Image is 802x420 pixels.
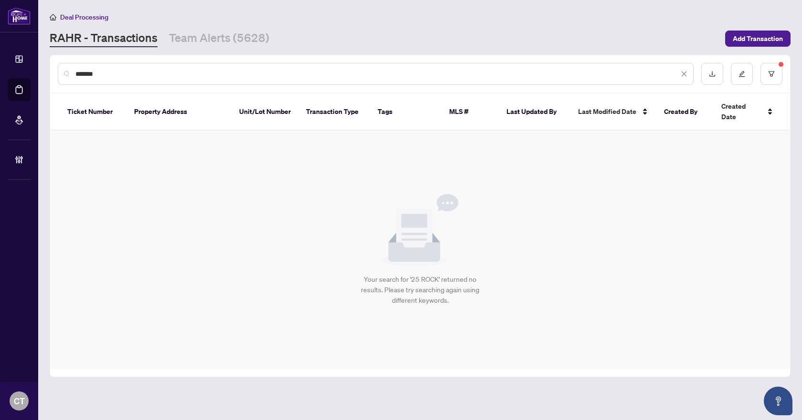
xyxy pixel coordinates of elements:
[14,394,25,408] span: CT
[739,71,745,77] span: edit
[60,93,127,131] th: Ticket Number
[60,13,108,21] span: Deal Processing
[725,31,791,47] button: Add Transaction
[50,14,56,20] span: home
[570,93,656,131] th: Last Modified Date
[298,93,370,131] th: Transaction Type
[127,93,232,131] th: Property Address
[382,194,458,266] img: Null State Icon
[578,106,636,117] span: Last Modified Date
[442,93,499,131] th: MLS #
[8,7,31,25] img: logo
[701,63,723,85] button: download
[50,30,158,47] a: RAHR - Transactions
[169,30,269,47] a: Team Alerts (5628)
[714,93,781,131] th: Created Date
[731,63,753,85] button: edit
[721,101,761,122] span: Created Date
[356,274,485,306] div: Your search for '25 ROCK' returned no results. Please try searching again using different keywords.
[499,93,570,131] th: Last Updated By
[768,71,775,77] span: filter
[709,71,716,77] span: download
[681,71,687,77] span: close
[764,387,792,415] button: Open asap
[656,93,714,131] th: Created By
[232,93,298,131] th: Unit/Lot Number
[370,93,442,131] th: Tags
[733,31,783,46] span: Add Transaction
[760,63,782,85] button: filter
